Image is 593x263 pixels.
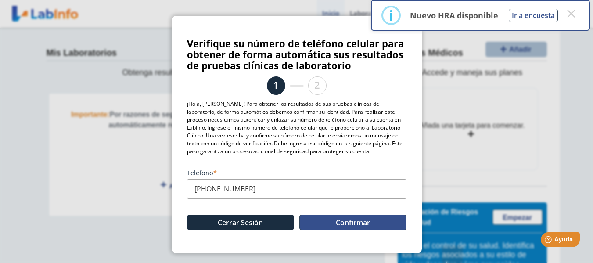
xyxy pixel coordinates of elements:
h3: Verifique su número de teléfono celular para obtener de forma automática sus resultados de prueba... [187,38,406,71]
div: i [389,7,393,23]
li: 2 [308,76,327,95]
p: ¡Hola, [PERSON_NAME]! Para obtener los resultados de sus pruebas clínicas de laboratorio, de form... [187,100,406,155]
input: (000) 000-0000 [187,179,406,199]
iframe: Help widget launcher [515,229,583,253]
button: Ir a encuesta [509,9,558,22]
p: Nuevo HRA disponible [410,10,498,21]
button: Confirmar [299,215,406,230]
li: 1 [267,76,285,95]
button: Cerrar Sesión [187,215,294,230]
label: Teléfono [187,169,406,177]
button: Close this dialog [563,6,579,22]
